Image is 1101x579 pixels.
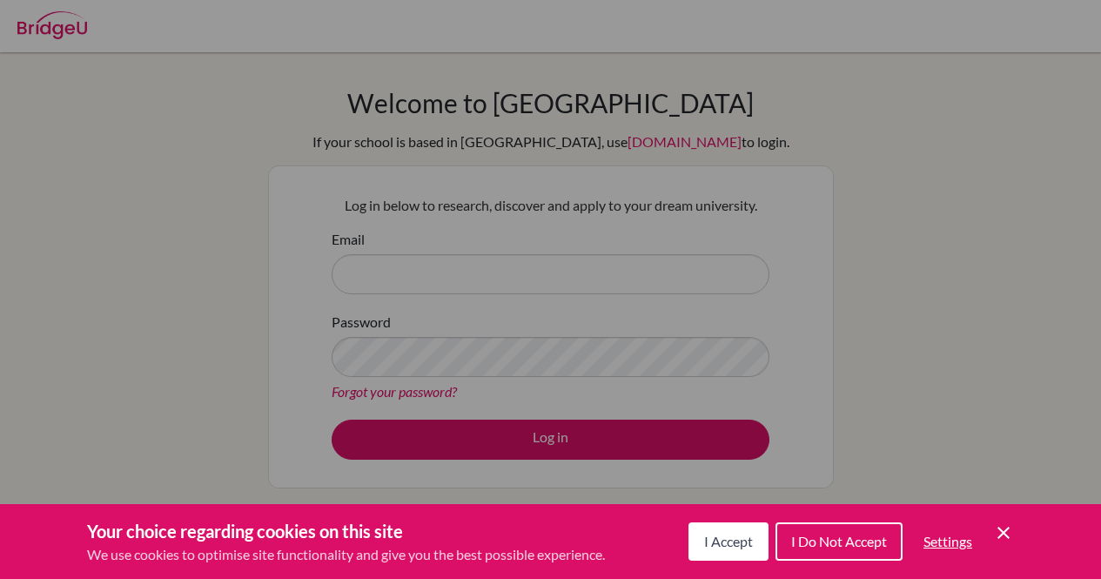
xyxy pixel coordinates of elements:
span: I Do Not Accept [791,533,887,549]
button: I Do Not Accept [775,522,903,561]
h3: Your choice regarding cookies on this site [87,518,605,544]
button: Settings [910,524,986,559]
button: I Accept [688,522,769,561]
span: I Accept [704,533,753,549]
p: We use cookies to optimise site functionality and give you the best possible experience. [87,544,605,565]
span: Settings [923,533,972,549]
button: Save and close [993,522,1014,543]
